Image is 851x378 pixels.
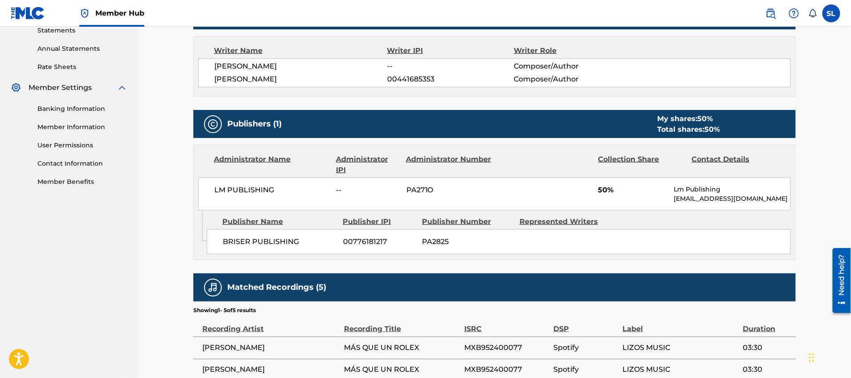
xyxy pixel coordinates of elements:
div: Help [785,4,803,22]
p: Showing 1 - 5 of 5 results [193,306,256,314]
img: expand [117,82,127,93]
h5: Publishers (1) [227,119,282,129]
div: Recording Artist [202,314,340,334]
span: 50% [598,185,667,195]
div: Total shares: [657,124,720,135]
a: Member Benefits [37,177,127,187]
span: 00776181217 [343,236,415,247]
p: Lm Publishing [674,185,790,194]
a: Public Search [762,4,780,22]
span: Member Hub [95,8,144,18]
div: DSP [553,314,618,334]
a: Banking Information [37,104,127,114]
span: LIZOS MUSIC [622,365,738,375]
h5: Matched Recordings (5) [227,282,326,293]
span: [PERSON_NAME] [214,74,387,85]
span: 03:30 [743,365,791,375]
span: [PERSON_NAME] [202,365,340,375]
span: Member Settings [29,82,92,93]
span: [PERSON_NAME] [214,61,387,72]
div: Administrator Name [214,154,329,175]
img: MLC Logo [11,7,45,20]
a: Rate Sheets [37,62,127,72]
a: Statements [37,26,127,35]
div: Arrastrar [809,344,814,371]
img: Publishers [208,119,218,130]
a: User Permissions [37,141,127,150]
div: My shares: [657,114,720,124]
iframe: Chat Widget [806,335,851,378]
div: Administrator IPI [336,154,399,175]
span: MÁS QUE UN ROLEX [344,342,460,353]
span: [PERSON_NAME] [202,342,340,353]
div: Label [622,314,738,334]
span: BRISER PUBLISHING [223,236,336,247]
div: Publisher Number [422,216,513,227]
div: Administrator Number [406,154,492,175]
div: Publisher Name [222,216,336,227]
p: [EMAIL_ADDRESS][DOMAIN_NAME] [674,194,790,203]
img: search [765,8,776,19]
div: Represented Writers [520,216,610,227]
span: Composer/Author [514,74,629,85]
a: Member Information [37,122,127,132]
div: Writer Name [214,45,387,56]
div: ISRC [464,314,549,334]
div: Contact Details [691,154,778,175]
div: Writer Role [514,45,629,56]
img: Member Settings [11,82,21,93]
span: Composer/Author [514,61,629,72]
img: Top Rightsholder [79,8,90,19]
div: User Menu [822,4,840,22]
span: 03:30 [743,342,791,353]
span: PA2825 [422,236,513,247]
span: LM PUBLISHING [214,185,330,195]
div: Collection Share [598,154,685,175]
iframe: Resource Center [826,245,851,317]
span: PA271O [406,185,493,195]
div: Widget de chat [806,335,851,378]
span: 00441685353 [387,74,514,85]
span: MÁS QUE UN ROLEX [344,365,460,375]
img: help [789,8,799,19]
span: Spotify [553,365,618,375]
span: MXB952400077 [464,342,549,353]
div: Duration [743,314,791,334]
a: Annual Statements [37,44,127,53]
span: LIZOS MUSIC [622,342,738,353]
span: -- [336,185,400,195]
div: Writer IPI [387,45,514,56]
span: 50 % [704,125,720,134]
img: Matched Recordings [208,282,218,293]
span: 50 % [697,114,713,123]
div: Notifications [808,9,817,18]
div: Recording Title [344,314,460,334]
div: Publisher IPI [343,216,415,227]
a: Contact Information [37,159,127,168]
span: MXB952400077 [464,365,549,375]
span: Spotify [553,342,618,353]
span: -- [387,61,514,72]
